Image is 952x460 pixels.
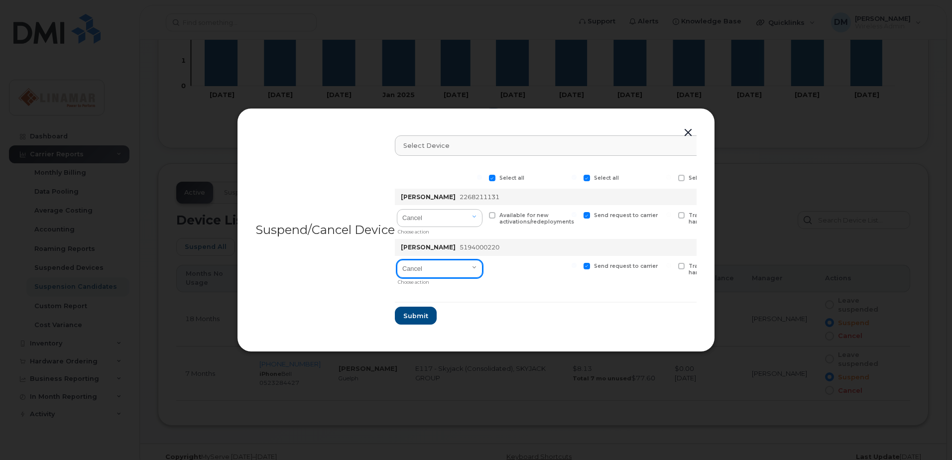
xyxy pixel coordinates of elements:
span: Send request to carrier [594,212,658,219]
span: Select all [499,175,524,181]
input: Select all [572,175,577,180]
span: Available for new activations/redeployments [499,212,574,225]
span: Transfer device to spare hardware [689,212,757,225]
input: Select all [666,175,671,180]
div: Choose action [398,225,482,235]
input: Transfer device to spare hardware [666,263,671,268]
span: 5194000220 [460,243,499,251]
strong: [PERSON_NAME] [401,193,456,201]
input: Send request to carrier [572,263,577,268]
div: Suspend/Cancel Device [255,224,395,236]
span: 2268211131 [460,193,499,201]
input: Available for new activations/redeployments [477,212,482,217]
input: Send request to carrier [572,212,577,217]
span: Select all [594,175,619,181]
strong: [PERSON_NAME] [401,243,456,251]
span: Send request to carrier [594,263,658,269]
button: Submit [395,307,437,325]
input: Transfer device to spare hardware [666,212,671,217]
span: Submit [403,311,428,321]
span: Transfer device to spare hardware [689,263,757,276]
span: Select device [403,141,450,150]
span: Select all [689,175,714,181]
div: Choose action [398,275,482,286]
input: Select all [477,175,482,180]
